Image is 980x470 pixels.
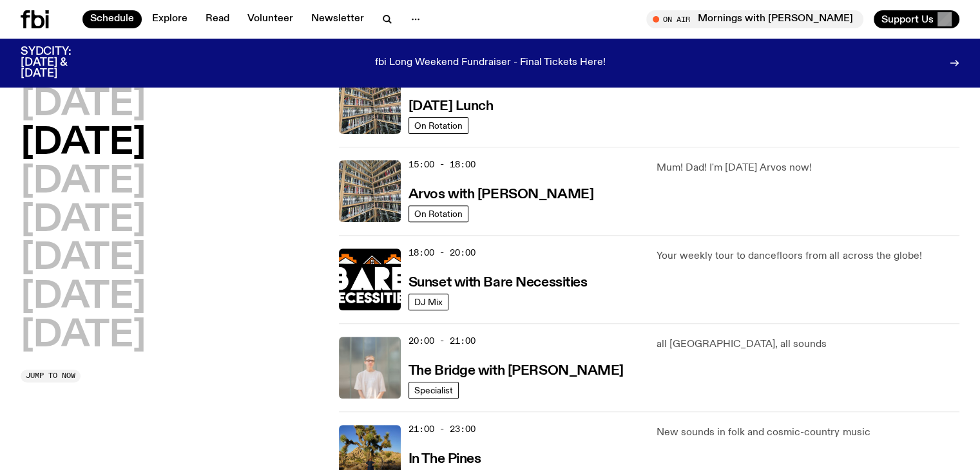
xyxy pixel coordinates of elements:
[21,241,146,277] button: [DATE]
[408,185,593,202] a: Arvos with [PERSON_NAME]
[408,100,494,113] h3: [DATE] Lunch
[408,117,468,134] a: On Rotation
[408,294,448,310] a: DJ Mix
[657,425,959,440] p: New sounds in folk and cosmic-country music
[375,57,606,69] p: fbi Long Weekend Fundraiser - Final Tickets Here!
[408,423,476,435] span: 21:00 - 23:00
[408,158,476,171] span: 15:00 - 18:00
[26,372,75,379] span: Jump to now
[303,10,372,28] a: Newsletter
[21,87,146,123] button: [DATE]
[408,453,481,466] h3: In The Pines
[339,160,401,222] img: A corner shot of the fbi music library
[414,209,463,219] span: On Rotation
[21,126,146,162] button: [DATE]
[414,386,453,395] span: Specialist
[657,337,959,352] p: all [GEOGRAPHIC_DATA], all sounds
[21,164,146,200] button: [DATE]
[414,297,443,307] span: DJ Mix
[408,205,468,222] a: On Rotation
[408,335,476,347] span: 20:00 - 21:00
[881,14,934,25] span: Support Us
[408,276,588,290] h3: Sunset with Bare Necessities
[82,10,142,28] a: Schedule
[21,279,146,315] button: [DATE]
[408,247,476,259] span: 18:00 - 20:00
[408,362,624,378] a: The Bridge with [PERSON_NAME]
[144,10,195,28] a: Explore
[657,249,959,264] p: Your weekly tour to dancefloors from all across the globe!
[657,160,959,176] p: Mum! Dad! I'm [DATE] Arvos now!
[408,274,588,290] a: Sunset with Bare Necessities
[198,10,237,28] a: Read
[21,370,81,382] button: Jump to now
[408,97,494,113] a: [DATE] Lunch
[408,450,481,466] a: In The Pines
[408,382,459,399] a: Specialist
[646,10,863,28] button: On AirMornings with [PERSON_NAME]
[874,10,959,28] button: Support Us
[21,318,146,354] button: [DATE]
[21,46,103,79] h3: SYDCITY: [DATE] & [DATE]
[339,249,401,310] img: Bare Necessities
[414,121,463,131] span: On Rotation
[339,72,401,134] img: A corner shot of the fbi music library
[240,10,301,28] a: Volunteer
[408,364,624,378] h3: The Bridge with [PERSON_NAME]
[408,188,593,202] h3: Arvos with [PERSON_NAME]
[21,203,146,239] button: [DATE]
[339,337,401,399] img: Mara stands in front of a frosted glass wall wearing a cream coloured t-shirt and black glasses. ...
